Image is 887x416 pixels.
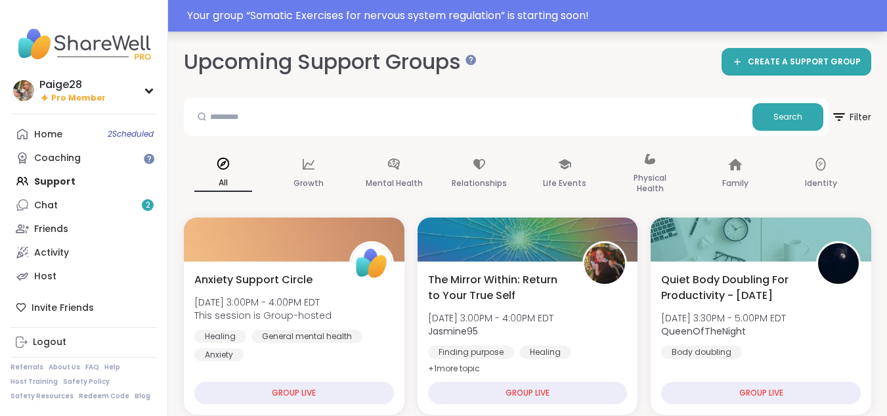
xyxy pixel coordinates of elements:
a: Referrals [11,363,43,372]
img: ShareWell [351,243,392,284]
a: Redeem Code [79,392,129,401]
p: Family [722,175,748,191]
a: FAQ [85,363,99,372]
img: QueenOfTheNight [818,243,859,284]
p: Relationships [452,175,507,191]
div: Activity [34,246,69,260]
span: 2 Scheduled [108,129,154,139]
span: Search [773,111,802,123]
div: Your group “ Somatic Exercises for nervous system regulation ” is starting soon! [187,8,879,24]
div: Friends [34,223,68,236]
div: Healing [519,346,571,359]
span: Anxiety Support Circle [194,272,313,288]
div: Home [34,128,62,141]
a: Friends [11,217,157,241]
a: Blog [135,392,150,401]
span: Pro Member [51,93,106,104]
span: CREATE A SUPPORT GROUP [748,57,861,68]
div: GROUP LIVE [194,382,394,404]
span: This session is Group-hosted [194,309,332,322]
p: Life Events [543,175,586,191]
div: GROUP LIVE [661,382,861,404]
div: Finding purpose [428,346,514,359]
span: [DATE] 3:30PM - 5:00PM EDT [661,312,786,325]
b: QueenOfTheNight [661,325,746,338]
a: Activity [11,241,157,264]
button: Search [752,103,823,131]
a: Logout [11,331,157,354]
div: Paige28 [39,78,106,92]
a: Host Training [11,377,58,386]
img: Paige28 [13,80,34,101]
p: Mental Health [366,175,423,191]
a: Home2Scheduled [11,122,157,146]
a: Coaching [11,146,157,170]
div: Logout [33,336,66,349]
a: Help [104,363,120,372]
div: Coaching [34,152,81,165]
img: Jasmine95 [584,243,625,284]
span: [DATE] 3:00PM - 4:00PM EDT [428,312,553,325]
span: Filter [831,101,871,133]
div: General mental health [251,330,362,343]
span: [DATE] 3:00PM - 4:00PM EDT [194,296,332,309]
div: Healing [194,330,246,343]
div: GROUP LIVE [428,382,628,404]
div: Chat [34,199,58,212]
div: Invite Friends [11,296,157,319]
a: Safety Policy [63,377,110,386]
div: Anxiety [194,348,244,361]
button: Filter [831,98,871,136]
p: Identity [805,175,837,191]
span: Quiet Body Doubling For Productivity - [DATE] [661,272,802,304]
iframe: Spotlight [144,154,154,164]
a: Safety Resources [11,392,74,401]
iframe: Spotlight [465,55,476,65]
p: Physical Health [621,170,679,196]
b: Jasmine95 [428,325,478,338]
a: About Us [49,363,80,372]
span: 2 [146,200,150,211]
p: Growth [293,175,324,191]
p: All [194,175,252,192]
h2: Upcoming Support Groups [184,47,471,77]
img: ShareWell Nav Logo [11,21,157,67]
span: The Mirror Within: Return to Your True Self [428,272,569,304]
div: Body doubling [661,346,742,359]
a: Host [11,264,157,288]
a: CREATE A SUPPORT GROUP [722,48,871,76]
div: Host [34,270,56,283]
a: Chat2 [11,193,157,217]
